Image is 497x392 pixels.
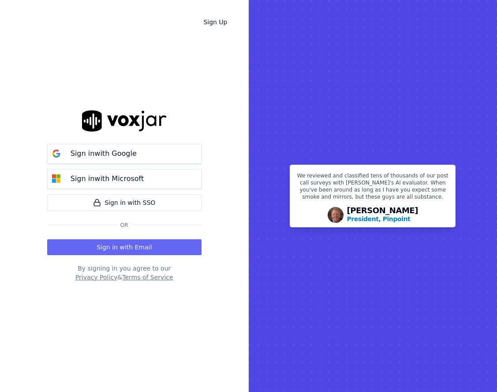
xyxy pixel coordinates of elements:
[47,169,202,189] button: Sign inwith Microsoft
[75,273,117,282] button: Privacy Policy
[47,144,202,164] button: Sign inwith Google
[196,14,234,30] a: Sign Up
[122,273,173,282] button: Terms of Service
[328,207,344,223] img: Avatar
[71,148,137,159] p: Sign in with Google
[47,194,202,211] a: Sign in with SSO
[47,264,202,282] div: By signing in you agree to our &
[347,207,419,223] div: [PERSON_NAME]
[47,239,202,255] button: Sign in with Email
[347,215,411,223] p: President, Pinpoint
[48,170,65,188] img: microsoft Sign in button
[48,145,65,162] img: google Sign in button
[71,173,144,184] p: Sign in with Microsoft
[295,172,450,204] p: We reviewed and classified tens of thousands of our post call surveys with [PERSON_NAME]'s AI eva...
[117,222,132,229] span: Or
[82,110,167,131] img: logo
